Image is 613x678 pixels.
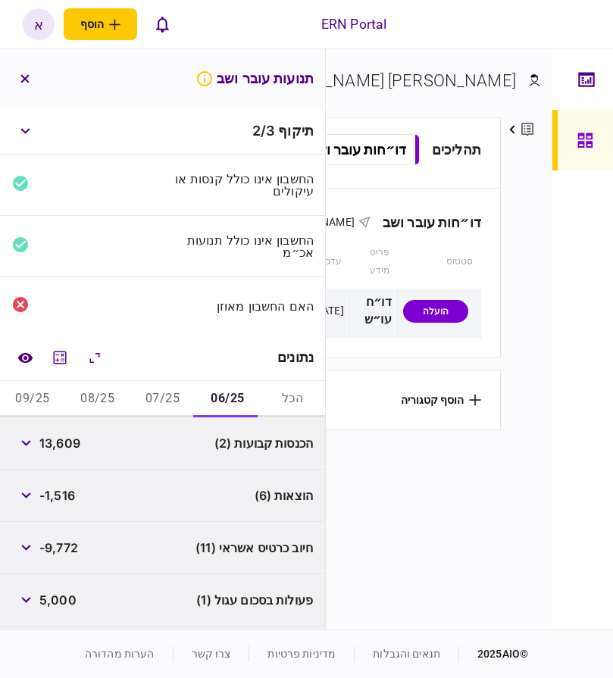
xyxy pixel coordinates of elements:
span: 5,000 [39,591,77,609]
div: תהליכים [432,139,481,160]
button: 08/25 [65,381,130,417]
div: החשבון אינו כולל קנסות או עיקולים [169,173,314,197]
div: הועלה [403,300,468,323]
a: מדיניות פרטיות [267,648,336,660]
div: נתונים [277,350,314,365]
div: החשבון אינו כולל תנועות אכ״מ [169,234,314,258]
div: [PERSON_NAME] [PERSON_NAME] [256,68,516,93]
button: הרחב\כווץ הכל [81,344,108,371]
div: © 2025 AIO [458,646,528,662]
div: דו״חות עובר ושב [371,214,481,230]
div: דו״ח עו״ש [355,294,392,329]
th: סטטוס [397,236,480,289]
a: צרו קשר [192,648,231,660]
button: הכל [260,381,325,417]
button: פתח רשימת התראות [146,8,178,40]
span: הוצאות (6) [255,486,313,505]
svg: איכות לא מספקת [195,70,214,88]
h3: תנועות עובר ושב [195,70,314,88]
span: הכנסות קבועות (2) [214,434,313,452]
span: 13,609 [39,434,80,452]
span: חיוב כרטיס אשראי (11) [195,539,313,557]
a: השוואה למסמך [11,344,39,371]
button: א [23,8,55,40]
span: -9,772 [39,539,78,557]
button: 07/25 [130,381,195,417]
span: פעולות בסכום עגול (1) [196,591,313,609]
div: האם החשבון מאוזן [169,300,314,312]
th: פריט מידע [349,236,397,289]
button: הוסף קטגוריה [401,394,481,406]
a: תנאים והגבלות [373,648,440,660]
a: הערות מהדורה [85,648,155,660]
div: ERN Portal [321,14,386,34]
span: 2 / 3 [252,123,274,139]
button: 06/25 [195,381,260,417]
button: מחשבון [46,344,73,371]
button: פתח תפריט להוספת לקוח [64,8,137,40]
span: תיקוף [278,123,314,139]
span: -1,516 [39,486,75,505]
div: [DATE] [312,303,344,318]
